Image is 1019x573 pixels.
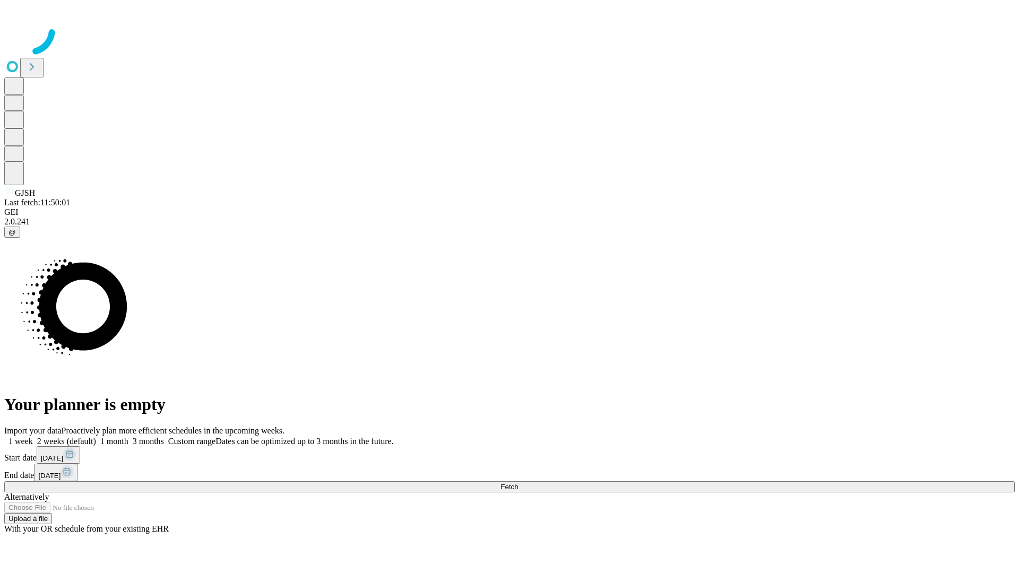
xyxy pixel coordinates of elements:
[4,481,1015,492] button: Fetch
[4,446,1015,464] div: Start date
[62,426,284,435] span: Proactively plan more efficient schedules in the upcoming weeks.
[41,454,63,462] span: [DATE]
[38,472,61,480] span: [DATE]
[4,492,49,501] span: Alternatively
[8,437,33,446] span: 1 week
[8,228,16,236] span: @
[168,437,215,446] span: Custom range
[100,437,128,446] span: 1 month
[4,217,1015,227] div: 2.0.241
[4,524,169,533] span: With your OR schedule from your existing EHR
[37,437,96,446] span: 2 weeks (default)
[4,464,1015,481] div: End date
[4,395,1015,414] h1: Your planner is empty
[133,437,164,446] span: 3 months
[15,188,35,197] span: GJSH
[500,483,518,491] span: Fetch
[37,446,80,464] button: [DATE]
[4,426,62,435] span: Import your data
[34,464,77,481] button: [DATE]
[4,198,70,207] span: Last fetch: 11:50:01
[4,513,52,524] button: Upload a file
[4,207,1015,217] div: GEI
[4,227,20,238] button: @
[215,437,393,446] span: Dates can be optimized up to 3 months in the future.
